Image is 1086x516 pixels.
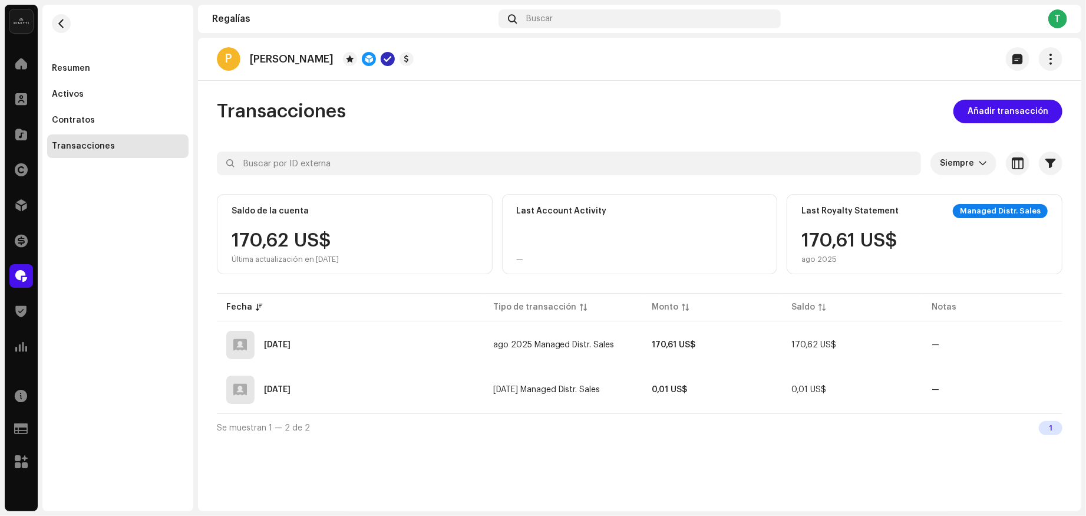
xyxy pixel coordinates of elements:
span: jul 2025 Managed Distr. Sales [493,386,600,394]
div: Resumen [52,64,90,73]
div: Managed Distr. Sales [953,204,1048,218]
div: Monto [652,301,678,313]
div: T [1048,9,1067,28]
div: Activos [52,90,84,99]
re-m-nav-item: Activos [47,83,189,106]
div: 2 sept 2025 [264,386,291,394]
re-a-table-badge: — [932,341,939,349]
div: Transacciones [52,142,115,151]
div: Última actualización en [DATE] [232,255,339,264]
re-a-table-badge: — [932,386,939,394]
span: 170,62 US$ [792,341,837,349]
div: ago 2025 [801,255,897,264]
div: P [217,47,240,71]
span: Añadir transacción [968,100,1048,123]
div: Fecha [226,301,252,313]
div: 1 [1039,421,1062,435]
strong: 170,61 US$ [652,341,695,349]
div: dropdown trigger [979,152,987,175]
div: Contratos [52,116,95,125]
re-m-nav-item: Transacciones [47,134,189,158]
re-m-nav-item: Resumen [47,57,189,80]
button: Añadir transacción [953,100,1062,123]
div: Saldo de la cuenta [232,206,309,216]
span: Siempre [940,152,979,175]
span: ago 2025 Managed Distr. Sales [493,341,615,349]
p: [PERSON_NAME] [250,53,334,65]
re-m-nav-item: Contratos [47,109,189,132]
input: Buscar por ID externa [217,152,921,175]
span: Transacciones [217,100,346,123]
div: — [517,255,524,264]
div: Regalías [212,14,494,24]
div: Last Royalty Statement [801,206,899,216]
img: 02a7c2d3-3c89-4098-b12f-2ff2945c95ee [9,9,33,33]
div: 2 oct 2025 [264,341,291,349]
div: Saldo [792,301,816,313]
span: Buscar [526,14,553,24]
div: Tipo de transacción [493,301,577,313]
span: 0,01 US$ [792,386,827,394]
strong: 0,01 US$ [652,386,687,394]
div: Last Account Activity [517,206,607,216]
span: Se muestran 1 — 2 de 2 [217,424,310,432]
